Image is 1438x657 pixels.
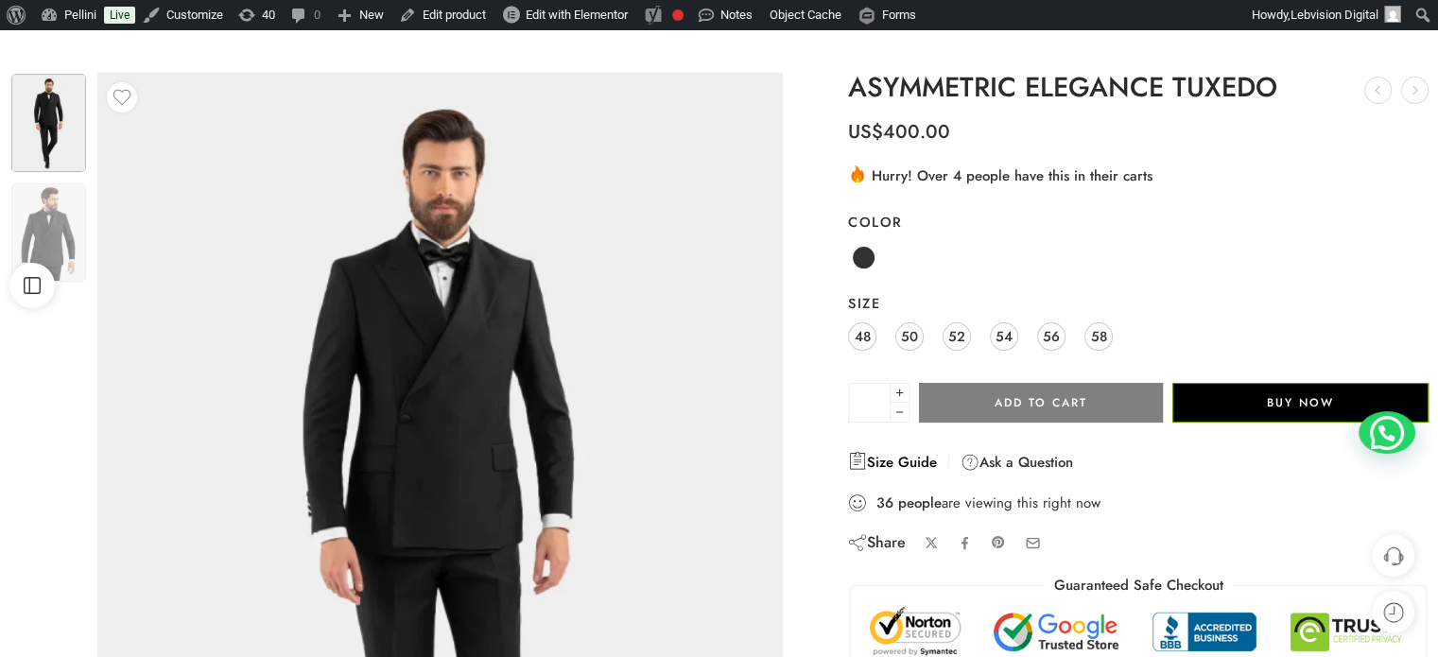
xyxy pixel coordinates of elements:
[876,493,893,512] strong: 36
[901,323,918,349] span: 50
[848,451,937,474] a: Size Guide
[895,322,924,351] a: 50
[943,322,971,351] a: 52
[990,322,1018,351] a: 54
[848,383,891,423] input: Product quantity
[1037,322,1066,351] a: 56
[1025,535,1041,551] a: Email to your friends
[991,535,1006,550] a: Pin on Pinterest
[11,74,86,172] img: Ceremony Website 2Artboard 48
[848,118,883,146] span: US$
[848,213,1429,232] label: Color
[855,323,871,349] span: 48
[848,294,1429,313] label: Size
[1084,322,1113,351] a: 58
[996,323,1013,349] span: 54
[961,451,1073,474] a: Ask a Question
[104,7,135,24] a: Live
[1045,576,1233,596] legend: Guaranteed Safe Checkout
[1172,383,1429,423] button: Buy Now
[948,323,965,349] span: 52
[526,8,628,22] span: Edit with Elementor
[848,118,950,146] bdi: 400.00
[848,164,1429,186] div: Hurry! Over 4 people have this in their carts
[958,536,972,550] a: Share on Facebook
[1291,8,1378,22] span: Lebvision Digital
[848,493,1429,513] div: are viewing this right now
[898,493,942,512] strong: people
[925,536,939,550] a: Share on X
[919,383,1163,423] button: Add to cart
[848,73,1429,103] h1: ASYMMETRIC ELEGANCE TUXEDO
[848,532,906,553] div: Share
[672,9,684,21] div: Focus keyphrase not set
[848,322,876,351] a: 48
[1043,323,1060,349] span: 56
[1091,323,1107,349] span: 58
[11,183,86,282] img: Ceremony Website 2Artboard 48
